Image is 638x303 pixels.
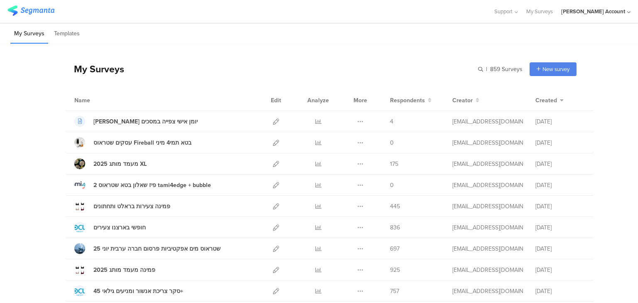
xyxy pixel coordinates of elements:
[93,160,147,168] div: 2025 מעמד מותג XL
[452,202,523,211] div: odelya@ifocus-r.com
[452,244,523,253] div: odelya@ifocus-r.com
[390,117,393,126] span: 4
[7,5,54,16] img: segmanta logo
[74,201,170,212] a: פמינה צעירות בראלט ותחתונים
[535,96,557,105] span: Created
[452,96,479,105] button: Creator
[390,223,400,232] span: 836
[93,223,146,232] div: חופשי בארצנו צעירים
[93,287,183,296] div: סקר צריכת אנשור ומניעים גילאי 45+
[10,24,48,44] li: My Surveys
[452,266,523,274] div: odelya@ifocus-r.com
[390,96,425,105] span: Respondents
[390,138,394,147] span: 0
[535,96,564,105] button: Created
[66,62,124,76] div: My Surveys
[535,117,585,126] div: [DATE]
[306,90,331,111] div: Analyze
[74,222,146,233] a: חופשי בארצנו צעירים
[452,287,523,296] div: odelya@ifocus-r.com
[93,117,198,126] div: שמיר שאלון יומן אישי צפייה במסכים
[74,116,198,127] a: [PERSON_NAME] יומן אישי צפייה במסכים
[74,158,147,169] a: 2025 מעמד מותג XL
[74,96,124,105] div: Name
[390,266,400,274] span: 925
[390,181,394,190] span: 0
[490,65,523,74] span: 859 Surveys
[542,65,569,73] span: New survey
[535,181,585,190] div: [DATE]
[93,244,221,253] div: שטראוס מים אפקטיביות פרסום חברה ערבית יוני 25
[535,287,585,296] div: [DATE]
[535,138,585,147] div: [DATE]
[452,96,473,105] span: Creator
[390,244,400,253] span: 697
[93,266,155,274] div: פמינה מעמד מותג 2025
[390,96,432,105] button: Respondents
[74,286,183,296] a: סקר צריכת אנשור ומניעים גילאי 45+
[93,138,191,147] div: עסקים שטראוס Fireball בטא תמי4 מיני
[561,7,625,15] div: [PERSON_NAME] Account
[74,264,155,275] a: פמינה מעמד מותג 2025
[535,160,585,168] div: [DATE]
[485,65,488,74] span: |
[535,244,585,253] div: [DATE]
[93,202,170,211] div: פמינה צעירות בראלט ותחתונים
[452,117,523,126] div: odelya@ifocus-r.com
[93,181,211,190] div: 2 פיז שאלון בטא שטראוס tami4edge + bubble
[351,90,369,111] div: More
[74,137,191,148] a: עסקים שטראוס Fireball בטא תמי4 מיני
[535,223,585,232] div: [DATE]
[452,160,523,168] div: odelya@ifocus-r.com
[74,243,221,254] a: שטראוס מים אפקטיביות פרסום חברה ערבית יוני 25
[535,202,585,211] div: [DATE]
[390,160,398,168] span: 175
[267,90,285,111] div: Edit
[390,202,400,211] span: 445
[494,7,513,15] span: Support
[452,223,523,232] div: odelya@ifocus-r.com
[50,24,83,44] li: Templates
[452,181,523,190] div: odelya@ifocus-r.com
[74,180,211,190] a: 2 פיז שאלון בטא שטראוס tami4edge + bubble
[535,266,585,274] div: [DATE]
[452,138,523,147] div: odelya@ifocus-r.com
[390,287,399,296] span: 757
